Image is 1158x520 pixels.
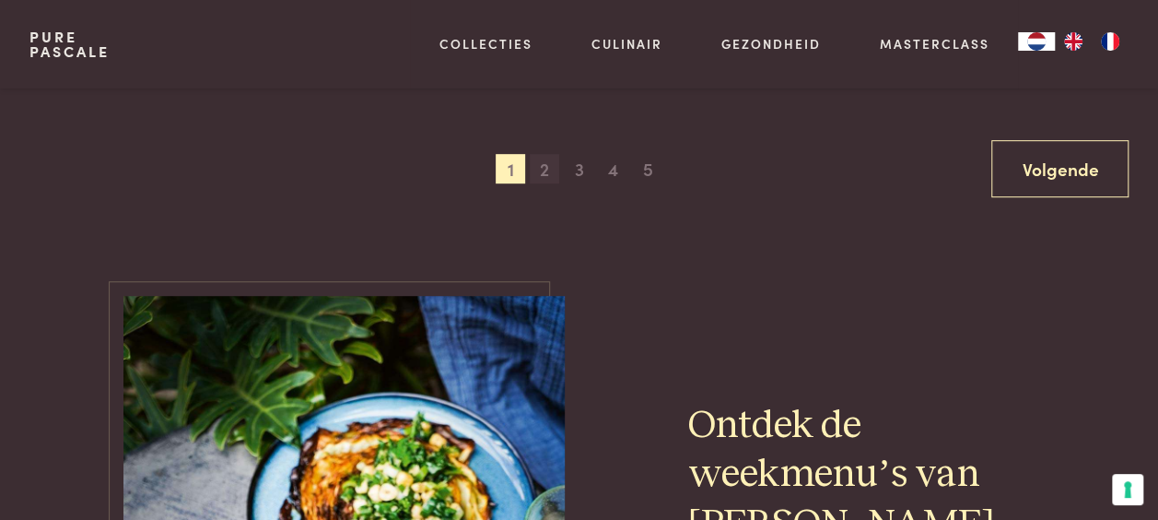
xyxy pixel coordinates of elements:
[879,34,988,53] a: Masterclass
[1018,32,1055,51] div: Language
[439,34,532,53] a: Collecties
[991,140,1129,198] a: Volgende
[633,154,662,183] span: 5
[1112,474,1143,505] button: Uw voorkeuren voor toestemming voor trackingtechnologieën
[599,154,628,183] span: 4
[565,154,594,183] span: 3
[1018,32,1129,51] aside: Language selected: Nederlands
[1092,32,1129,51] a: FR
[496,154,525,183] span: 1
[1055,32,1092,51] a: EN
[29,30,110,59] a: PurePascale
[721,34,821,53] a: Gezondheid
[1018,32,1055,51] a: NL
[591,34,662,53] a: Culinair
[1055,32,1129,51] ul: Language list
[530,154,559,183] span: 2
